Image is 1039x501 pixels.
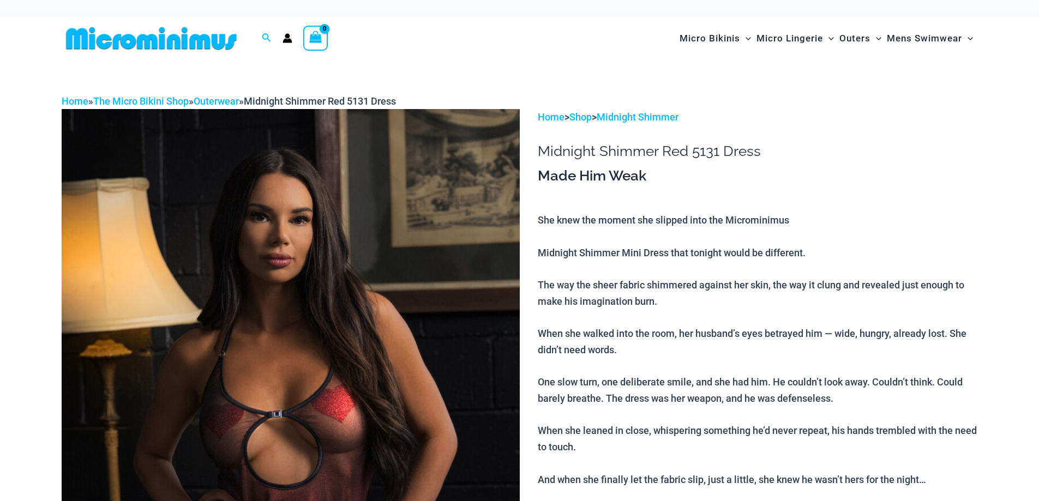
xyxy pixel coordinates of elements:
a: Home [62,95,88,107]
span: Mens Swimwear [887,25,962,52]
span: Micro Bikinis [680,25,740,52]
span: Midnight Shimmer Red 5131 Dress [244,95,396,107]
span: Menu Toggle [823,25,834,52]
a: Search icon link [262,32,272,45]
img: MM SHOP LOGO FLAT [62,26,241,51]
h1: Midnight Shimmer Red 5131 Dress [538,143,977,160]
span: Micro Lingerie [756,25,823,52]
a: Micro BikinisMenu ToggleMenu Toggle [677,22,754,55]
a: View Shopping Cart, empty [303,26,328,51]
p: > > [538,109,977,125]
a: Micro LingerieMenu ToggleMenu Toggle [754,22,837,55]
a: Home [538,111,564,123]
span: » » » [62,95,396,107]
a: Account icon link [283,33,292,43]
a: Shop [569,111,592,123]
a: Mens SwimwearMenu ToggleMenu Toggle [884,22,976,55]
span: Menu Toggle [740,25,751,52]
span: Menu Toggle [962,25,973,52]
a: Midnight Shimmer [597,111,678,123]
nav: Site Navigation [675,20,978,57]
h3: Made Him Weak [538,167,977,185]
span: Outers [839,25,870,52]
a: Outerwear [194,95,239,107]
a: The Micro Bikini Shop [93,95,189,107]
span: Menu Toggle [870,25,881,52]
a: OutersMenu ToggleMenu Toggle [837,22,884,55]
